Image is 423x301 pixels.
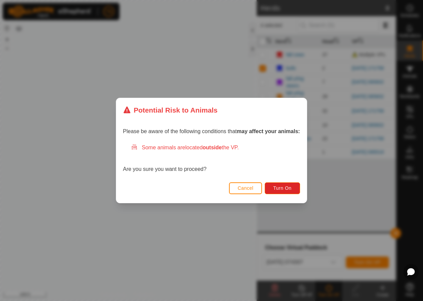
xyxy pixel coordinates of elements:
span: located the VP. [185,145,239,150]
strong: may affect your animals: [237,128,300,134]
div: Are you sure you want to proceed? [123,144,300,173]
span: Cancel [238,185,254,191]
button: Turn On [265,182,300,194]
strong: outside [203,145,222,150]
div: Some animals are [131,144,300,152]
button: Cancel [229,182,262,194]
div: Potential Risk to Animals [123,105,218,115]
span: Please be aware of the following conditions that [123,128,300,134]
span: Turn On [273,185,292,191]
